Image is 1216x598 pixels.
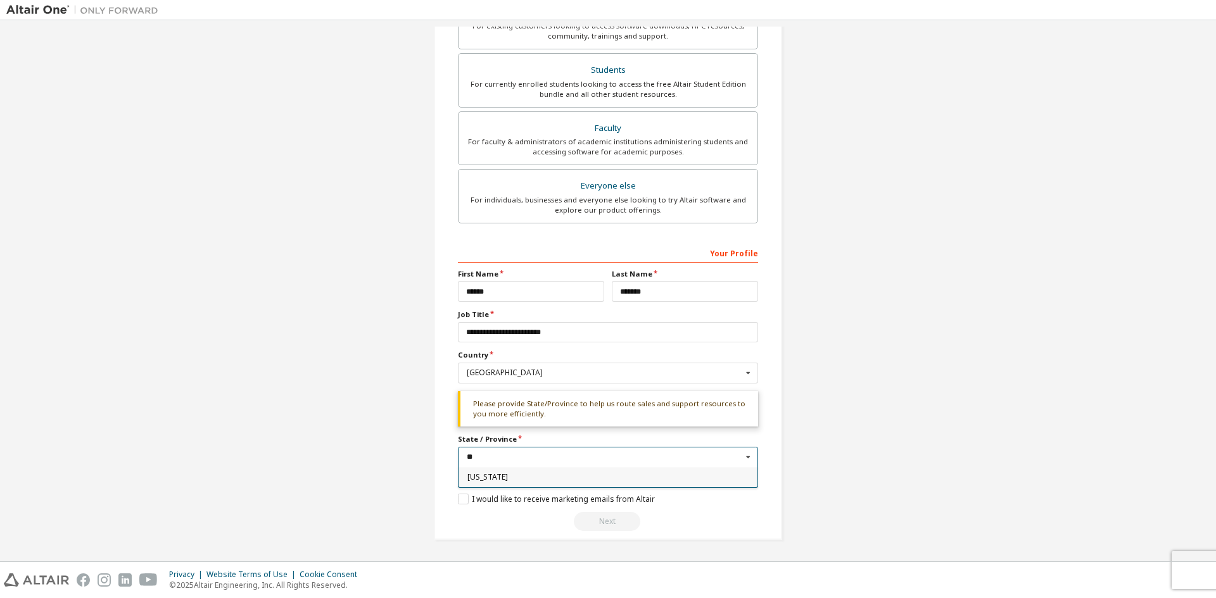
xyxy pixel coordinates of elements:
[466,195,750,215] div: For individuals, businesses and everyone else looking to try Altair software and explore our prod...
[466,21,750,41] div: For existing customers looking to access software downloads, HPC resources, community, trainings ...
[467,369,742,377] div: [GEOGRAPHIC_DATA]
[118,573,132,587] img: linkedin.svg
[466,61,750,79] div: Students
[139,573,158,587] img: youtube.svg
[300,570,365,580] div: Cookie Consent
[6,4,165,16] img: Altair One
[458,309,758,320] label: Job Title
[466,120,750,137] div: Faculty
[169,580,365,590] p: © 2025 Altair Engineering, Inc. All Rights Reserved.
[612,269,758,279] label: Last Name
[466,79,750,99] div: For currently enrolled students looking to access the free Altair Student Edition bundle and all ...
[77,573,90,587] img: facebook.svg
[458,512,758,531] div: Select your account type to continue
[98,573,111,587] img: instagram.svg
[458,350,758,360] label: Country
[206,570,300,580] div: Website Terms of Use
[467,473,749,481] span: [US_STATE]
[466,177,750,195] div: Everyone else
[458,434,758,444] label: State / Province
[4,573,69,587] img: altair_logo.svg
[458,494,655,504] label: I would like to receive marketing emails from Altair
[458,242,758,263] div: Your Profile
[458,269,604,279] label: First Name
[458,391,758,427] div: Please provide State/Province to help us route sales and support resources to you more efficiently.
[169,570,206,580] div: Privacy
[466,137,750,157] div: For faculty & administrators of academic institutions administering students and accessing softwa...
